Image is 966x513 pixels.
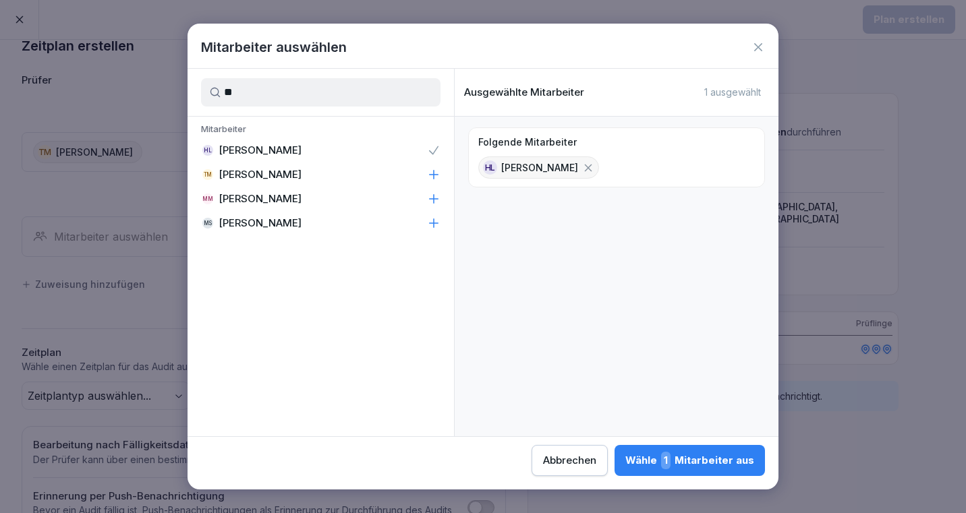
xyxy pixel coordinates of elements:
[202,218,213,229] div: MS
[188,123,454,138] p: Mitarbeiter
[483,160,497,175] div: HL
[704,86,761,98] p: 1 ausgewählt
[543,453,596,468] div: Abbrechen
[501,160,578,175] p: [PERSON_NAME]
[615,445,765,476] button: Wähle1Mitarbeiter aus
[625,452,754,469] div: Wähle Mitarbeiter aus
[219,216,302,230] p: [PERSON_NAME]
[661,452,671,469] span: 1
[219,144,302,157] p: [PERSON_NAME]
[219,168,302,181] p: [PERSON_NAME]
[478,136,577,148] p: Folgende Mitarbeiter
[219,192,302,206] p: [PERSON_NAME]
[202,169,213,180] div: TM
[202,193,213,204] div: MM
[202,145,213,156] div: HL
[532,445,608,476] button: Abbrechen
[464,86,584,98] p: Ausgewählte Mitarbeiter
[201,37,347,57] h1: Mitarbeiter auswählen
